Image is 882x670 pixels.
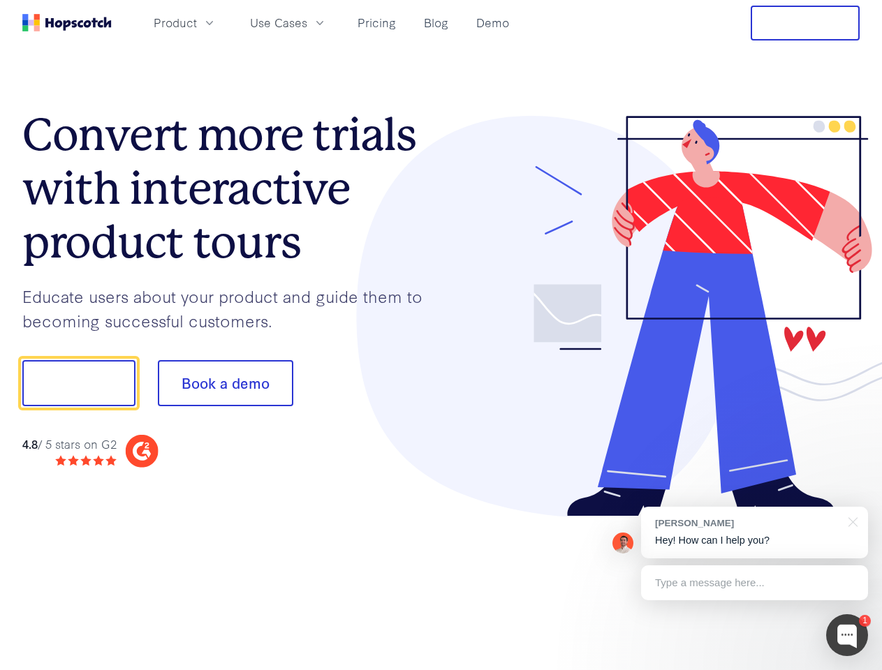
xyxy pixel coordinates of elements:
button: Free Trial [751,6,860,40]
a: Demo [471,11,515,34]
button: Book a demo [158,360,293,406]
button: Show me! [22,360,135,406]
img: Mark Spera [612,533,633,553]
div: / 5 stars on G2 [22,435,117,453]
strong: 4.8 [22,435,38,452]
p: Educate users about your product and guide them to becoming successful customers. [22,284,441,332]
button: Product [145,11,225,34]
a: Blog [418,11,454,34]
button: Use Cases [242,11,335,34]
a: Home [22,14,112,31]
div: [PERSON_NAME] [655,516,840,530]
span: Use Cases [250,14,307,31]
a: Pricing [352,11,402,34]
p: Hey! How can I help you? [655,533,854,548]
span: Product [154,14,197,31]
h1: Convert more trials with interactive product tours [22,108,441,269]
div: 1 [859,615,871,627]
div: Type a message here... [641,565,868,600]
